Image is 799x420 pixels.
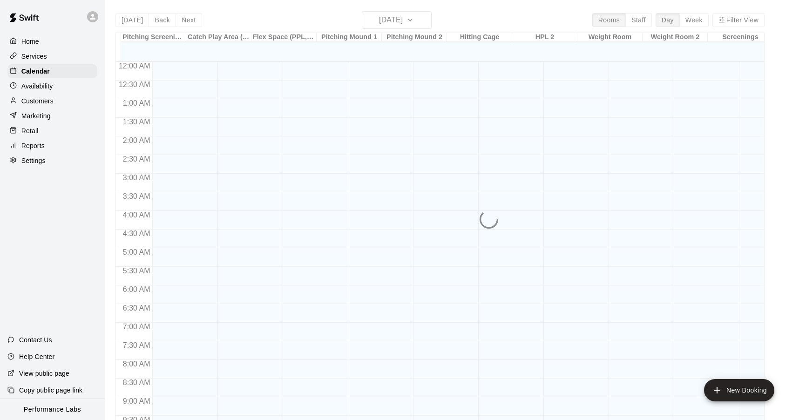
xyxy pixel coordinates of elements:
[121,118,153,126] span: 1:30 AM
[121,304,153,312] span: 6:30 AM
[19,352,54,361] p: Help Center
[21,52,47,61] p: Services
[21,126,39,135] p: Retail
[21,156,46,165] p: Settings
[121,285,153,293] span: 6:00 AM
[7,49,97,63] a: Services
[121,33,186,42] div: Pitching Screenings
[7,64,97,78] a: Calendar
[7,34,97,48] a: Home
[577,33,643,42] div: Weight Room
[121,248,153,256] span: 5:00 AM
[19,335,52,345] p: Contact Us
[121,323,153,331] span: 7:00 AM
[21,67,50,76] p: Calendar
[704,379,774,401] button: add
[21,111,51,121] p: Marketing
[7,139,97,153] a: Reports
[121,360,153,368] span: 8:00 AM
[121,230,153,237] span: 4:30 AM
[251,33,317,42] div: Flex Space (PPL, Green Turf)
[121,192,153,200] span: 3:30 AM
[121,211,153,219] span: 4:00 AM
[643,33,708,42] div: Weight Room 2
[121,136,153,144] span: 2:00 AM
[24,405,81,414] p: Performance Labs
[121,99,153,107] span: 1:00 AM
[382,33,447,42] div: Pitching Mound 2
[447,33,512,42] div: Hitting Cage
[121,341,153,349] span: 7:30 AM
[7,124,97,138] a: Retail
[21,141,45,150] p: Reports
[21,81,53,91] p: Availability
[116,81,153,88] span: 12:30 AM
[708,33,773,42] div: Screenings
[186,33,251,42] div: Catch Play Area (Black Turf)
[121,267,153,275] span: 5:30 AM
[121,379,153,386] span: 8:30 AM
[7,79,97,93] a: Availability
[7,154,97,168] a: Settings
[21,96,54,106] p: Customers
[19,369,69,378] p: View public page
[21,37,39,46] p: Home
[121,397,153,405] span: 9:00 AM
[7,94,97,108] a: Customers
[317,33,382,42] div: Pitching Mound 1
[121,155,153,163] span: 2:30 AM
[116,62,153,70] span: 12:00 AM
[19,386,82,395] p: Copy public page link
[121,174,153,182] span: 3:00 AM
[7,109,97,123] a: Marketing
[512,33,577,42] div: HPL 2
